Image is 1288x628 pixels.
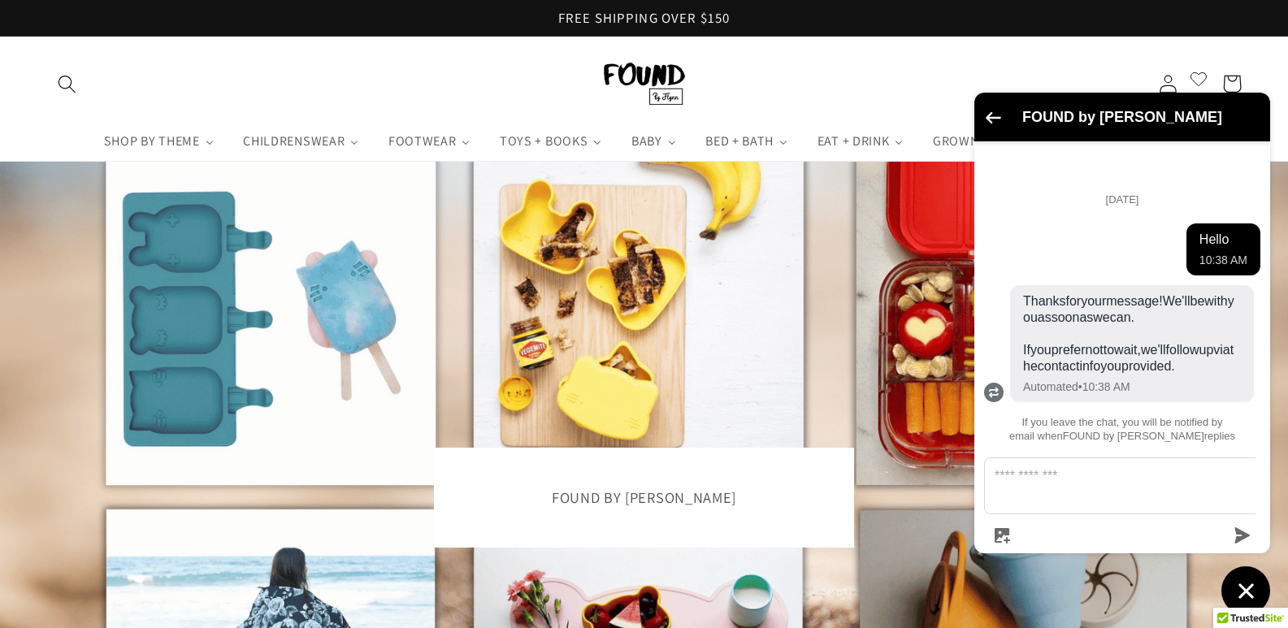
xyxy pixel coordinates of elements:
a: TOYS + BOOKS [485,122,617,161]
span: FOOTWEAR [385,133,458,149]
a: EAT + DRINK [803,122,918,161]
span: BABY [628,133,664,149]
a: FOOTWEAR [374,122,485,161]
a: BED + BATH [691,122,803,161]
a: SHOP BY THEME [89,122,229,161]
a: Open Wishlist [1189,63,1208,105]
inbox-online-store-chat: Shopify online store chat [969,93,1275,615]
a: BABY [617,122,691,161]
span: EAT + DRINK [814,133,891,149]
span: FOUND BY [PERSON_NAME] [552,487,736,507]
img: FOUND By Flynn logo [604,63,685,105]
span: Open Wishlist [1189,68,1208,94]
a: CHILDRENSWEAR [229,122,375,161]
span: BED + BATH [702,133,775,149]
span: TOYS + BOOKS [497,133,589,149]
span: SHOP BY THEME [101,133,202,149]
a: GROWN UPS [918,122,1035,161]
summary: Search [47,63,89,105]
span: GROWN UPS [930,133,1008,149]
span: CHILDRENSWEAR [240,133,346,149]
